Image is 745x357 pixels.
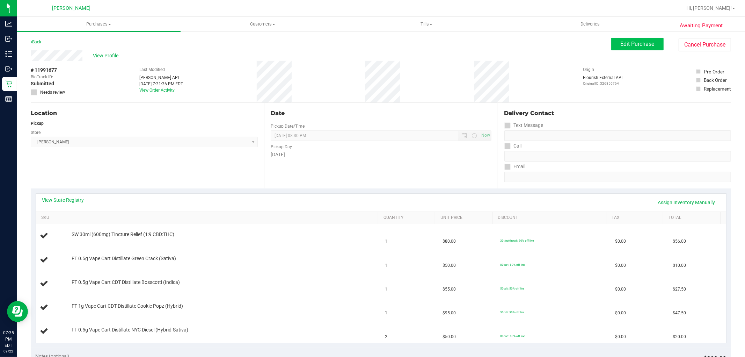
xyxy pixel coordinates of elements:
[504,141,522,151] label: Call
[704,68,724,75] div: Pre-Order
[653,197,720,208] a: Assign Inventory Manually
[31,109,258,117] div: Location
[500,310,524,314] span: 50cdt: 50% off line
[385,286,388,293] span: 1
[139,81,183,87] div: [DATE] 7:31:36 PM EDT
[139,66,165,73] label: Last Modified
[72,279,180,286] span: FT 0.5g Vape Cart CDT Distillate Bosscotti (Indica)
[673,286,686,293] span: $27.50
[500,263,525,266] span: 80cart: 80% off line
[704,85,731,92] div: Replacement
[31,74,53,80] span: BioTrack ID:
[5,80,12,87] inline-svg: Retail
[271,123,305,129] label: Pickup Date/Time
[669,215,718,221] a: Total
[5,65,12,72] inline-svg: Outbound
[680,22,723,30] span: Awaiting Payment
[5,20,12,27] inline-svg: Analytics
[52,5,90,11] span: [PERSON_NAME]
[72,303,183,309] span: FT 1g Vape Cart CDT Distillate Cookie Popz (Hybrid)
[615,262,626,269] span: $0.00
[31,129,41,136] label: Store
[3,349,14,354] p: 09/22
[673,238,686,245] span: $56.00
[385,334,388,340] span: 2
[345,21,508,27] span: Tills
[385,310,388,316] span: 1
[500,287,524,290] span: 50cdt: 50% off line
[704,77,727,84] div: Back Order
[385,262,388,269] span: 1
[5,95,12,102] inline-svg: Reports
[504,151,731,162] input: Format: (999) 999-9999
[42,197,84,204] a: View State Registry
[583,74,622,86] div: Flourish External API
[443,238,456,245] span: $80.00
[621,41,655,47] span: Edit Purchase
[500,239,534,242] span: 30tinctthera1: 30% off line
[443,310,456,316] span: $95.00
[611,38,664,50] button: Edit Purchase
[498,215,604,221] a: Discount
[508,17,672,31] a: Deliveries
[31,66,57,74] span: # 11991677
[571,21,609,27] span: Deliveries
[344,17,508,31] a: Tills
[3,330,14,349] p: 07:35 PM EDT
[72,255,176,262] span: FT 0.5g Vape Cart Distillate Green Crack (Sativa)
[615,286,626,293] span: $0.00
[5,50,12,57] inline-svg: Inventory
[504,162,526,172] label: Email
[31,80,54,87] span: Submitted
[41,215,375,221] a: SKU
[31,40,41,44] a: Back
[443,286,456,293] span: $55.00
[615,310,626,316] span: $0.00
[181,21,344,27] span: Customers
[7,301,28,322] iframe: Resource center
[31,121,44,126] strong: Pickup
[615,238,626,245] span: $0.00
[443,334,456,340] span: $50.00
[384,215,432,221] a: Quantity
[615,334,626,340] span: $0.00
[583,81,622,86] p: Original ID: 326856764
[93,52,121,59] span: View Profile
[139,74,183,81] div: [PERSON_NAME] API
[500,334,525,338] span: 80cart: 80% off line
[504,109,731,117] div: Delivery Contact
[181,17,344,31] a: Customers
[17,21,181,27] span: Purchases
[72,327,188,333] span: FT 0.5g Vape Cart Distillate NYC Diesel (Hybrid-Sativa)
[612,215,660,221] a: Tax
[55,74,56,80] span: -
[40,89,65,95] span: Needs review
[72,231,174,238] span: SW 30ml (600mg) Tincture Relief (1:9 CBD:THC)
[441,215,490,221] a: Unit Price
[583,66,594,73] label: Origin
[686,5,732,11] span: Hi, [PERSON_NAME]!
[673,262,686,269] span: $10.00
[504,120,543,130] label: Text Message
[271,151,491,158] div: [DATE]
[679,38,731,51] button: Cancel Purchase
[443,262,456,269] span: $50.00
[271,144,292,150] label: Pickup Day
[5,35,12,42] inline-svg: Inbound
[271,109,491,117] div: Date
[385,238,388,245] span: 1
[673,310,686,316] span: $47.50
[139,88,175,93] a: View Order Activity
[504,130,731,141] input: Format: (999) 999-9999
[673,334,686,340] span: $20.00
[17,17,181,31] a: Purchases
